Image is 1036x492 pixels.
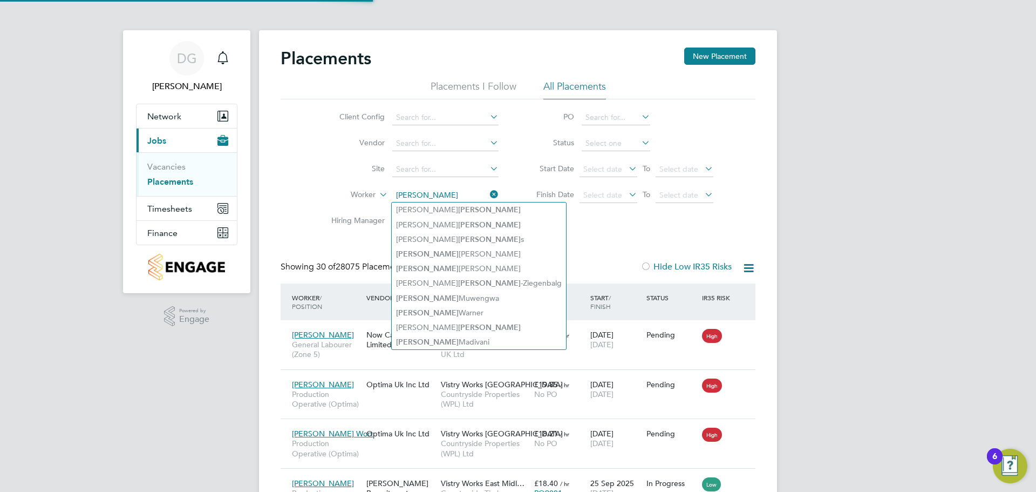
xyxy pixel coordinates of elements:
[392,188,499,203] input: Search for...
[582,110,650,125] input: Search for...
[147,204,192,214] span: Timesheets
[292,380,354,389] span: [PERSON_NAME]
[292,330,354,340] span: [PERSON_NAME]
[147,177,193,187] a: Placements
[392,335,566,349] li: Madivani
[392,261,566,276] li: [PERSON_NAME]
[646,429,697,439] div: Pending
[137,221,237,245] button: Finance
[392,232,566,247] li: [PERSON_NAME] s
[646,330,697,340] div: Pending
[364,325,438,355] div: Now Careers Limited
[392,218,566,232] li: [PERSON_NAME]
[392,162,499,177] input: Search for...
[392,306,566,320] li: Warner
[137,129,237,152] button: Jobs
[560,430,569,438] span: / hr
[458,205,521,214] b: [PERSON_NAME]
[323,164,385,173] label: Site
[646,478,697,488] div: In Progress
[137,104,237,128] button: Network
[292,429,373,439] span: [PERSON_NAME] Wort
[316,261,406,272] span: 28075 Placements
[323,138,385,147] label: Vendor
[458,279,521,288] b: [PERSON_NAME]
[137,152,237,196] div: Jobs
[396,264,459,273] b: [PERSON_NAME]
[646,380,697,389] div: Pending
[148,254,224,280] img: countryside-properties-logo-retina.png
[441,380,563,389] span: Vistry Works [GEOGRAPHIC_DATA]
[684,48,755,65] button: New Placement
[560,381,569,389] span: / hr
[526,164,574,173] label: Start Date
[590,439,614,448] span: [DATE]
[583,190,622,200] span: Select date
[534,439,557,448] span: No PO
[590,389,614,399] span: [DATE]
[292,439,361,458] span: Production Operative (Optima)
[588,288,644,316] div: Start
[392,136,499,151] input: Search for...
[289,288,364,316] div: Worker
[136,254,237,280] a: Go to home page
[289,324,755,333] a: [PERSON_NAME]General Labourer (Zone 5)Now Careers LimitedThe HemCountryside Properties UK Ltd£18....
[392,110,499,125] input: Search for...
[534,478,558,488] span: £18.40
[993,449,1027,483] button: Open Resource Center, 6 new notifications
[364,288,438,307] div: Vendor
[702,428,722,442] span: High
[702,477,721,491] span: Low
[392,320,566,335] li: [PERSON_NAME]
[292,293,322,311] span: / Position
[702,379,722,393] span: High
[588,325,644,355] div: [DATE]
[396,338,459,347] b: [PERSON_NAME]
[588,423,644,454] div: [DATE]
[458,323,521,332] b: [PERSON_NAME]
[458,235,521,244] b: [PERSON_NAME]
[323,215,385,225] label: Hiring Manager
[392,203,566,217] li: [PERSON_NAME]
[323,112,385,122] label: Client Config
[582,136,650,151] input: Select one
[364,374,438,395] div: Optima Uk Inc Ltd
[590,293,611,311] span: / Finish
[441,478,524,488] span: Vistry Works East Midl…
[441,389,529,409] span: Countryside Properties (WPL) Ltd
[659,164,698,174] span: Select date
[583,164,622,174] span: Select date
[659,190,698,200] span: Select date
[292,340,361,359] span: General Labourer (Zone 5)
[281,261,408,273] div: Showing
[644,288,700,307] div: Status
[526,190,574,199] label: Finish Date
[281,48,371,69] h2: Placements
[699,288,737,307] div: IR35 Risk
[702,329,722,343] span: High
[147,161,186,172] a: Vacancies
[289,374,755,383] a: [PERSON_NAME]Production Operative (Optima)Optima Uk Inc LtdVistry Works [GEOGRAPHIC_DATA]Countrys...
[136,80,237,93] span: David Green
[639,187,653,201] span: To
[396,294,459,303] b: [PERSON_NAME]
[289,423,755,432] a: [PERSON_NAME] WortProduction Operative (Optima)Optima Uk Inc LtdVistry Works [GEOGRAPHIC_DATA]Cou...
[316,261,336,272] span: 30 of
[147,111,181,122] span: Network
[396,250,459,259] b: [PERSON_NAME]
[992,456,997,470] div: 6
[441,429,563,439] span: Vistry Works [GEOGRAPHIC_DATA]
[289,473,755,482] a: [PERSON_NAME]Production Operative (Accept)[PERSON_NAME] Recruitment Services LimitedVistry Works ...
[137,197,237,220] button: Timesheets
[588,374,644,405] div: [DATE]
[147,136,166,146] span: Jobs
[639,161,653,176] span: To
[534,389,557,399] span: No PO
[177,51,197,65] span: DG
[179,306,209,315] span: Powered by
[123,30,250,293] nav: Main navigation
[392,291,566,306] li: Muwengwa
[640,261,732,272] label: Hide Low IR35 Risks
[534,380,558,389] span: £19.85
[179,315,209,324] span: Engage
